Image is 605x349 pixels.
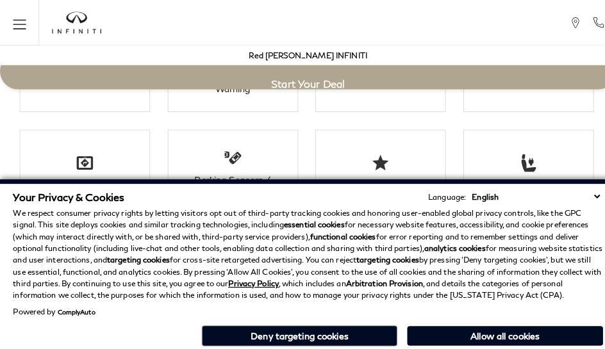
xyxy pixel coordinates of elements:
span: Start Your Deal [267,76,339,88]
img: INFINITI [51,12,99,33]
p: We respect consumer privacy rights by letting visitors opt out of third-party tracking cookies an... [13,204,592,296]
a: Privacy Policy [224,273,274,283]
div: Language: [420,190,458,197]
button: Allow all cookies [400,320,592,339]
div: Powered by [13,302,94,310]
a: infiniti [51,12,99,33]
select: Language Select [460,187,592,199]
span: Your Privacy & Cookies [13,187,122,199]
strong: Arbitration Provision [340,273,415,283]
a: ComplyAuto [56,302,94,310]
button: Deny targeting cookies [198,320,390,340]
strong: analytics cookies [417,239,477,248]
strong: essential cookies [279,216,338,225]
a: Red [PERSON_NAME] INFINITI [245,49,361,59]
strong: targeting cookies [350,250,411,260]
strong: targeting cookies [105,250,167,260]
strong: functional cookies [304,227,369,237]
div: Parking Sensors / Assist [182,171,275,193]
